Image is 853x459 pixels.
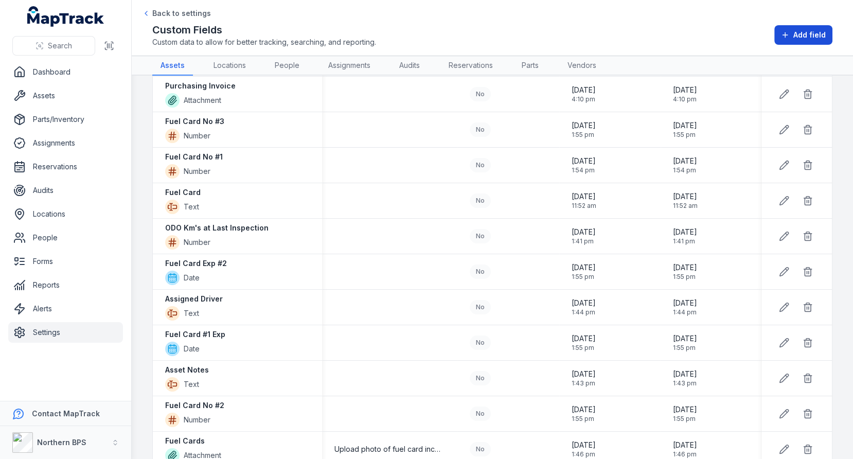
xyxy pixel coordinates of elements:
span: [DATE] [572,404,596,415]
a: Assets [152,56,193,76]
span: 1:55 pm [572,131,596,139]
span: 1:54 pm [673,166,697,174]
strong: Asset Notes [165,365,209,375]
span: 1:55 pm [673,415,697,423]
span: [DATE] [572,120,596,131]
time: 25/09/2025, 1:46:49 pm [572,440,596,458]
span: [DATE] [673,440,697,450]
div: No [470,407,491,421]
time: 25/09/2025, 1:55:28 pm [673,404,697,423]
span: Add field [793,30,826,40]
time: 25/09/2025, 1:55:36 pm [673,262,697,281]
time: 25/09/2025, 1:43:40 pm [673,369,697,387]
strong: Fuel Card No #2 [165,400,224,411]
span: Date [184,273,200,283]
div: No [470,300,491,314]
span: [DATE] [673,333,697,344]
strong: Fuel Card No #1 [165,152,223,162]
span: Text [184,379,199,390]
a: Assets [8,85,123,106]
strong: Purchasing Invoice [165,81,236,91]
span: [DATE] [572,227,596,237]
time: 25/09/2025, 1:55:52 pm [673,120,697,139]
strong: ODO Km's at Last Inspection [165,223,269,233]
div: No [470,87,491,101]
span: 1:46 pm [572,450,596,458]
span: Custom data to allow for better tracking, searching, and reporting. [152,37,376,47]
time: 25/09/2025, 1:55:16 pm [572,333,596,352]
span: 11:52 am [673,202,698,210]
span: [DATE] [572,440,596,450]
span: [DATE] [673,120,697,131]
span: Text [184,308,199,319]
span: Number [184,237,210,248]
span: [DATE] [673,85,697,95]
strong: Fuel Card Exp #2 [165,258,227,269]
span: 11:52 am [572,202,596,210]
h2: Custom Fields [152,23,376,37]
span: [DATE] [673,369,697,379]
span: [DATE] [572,333,596,344]
a: Parts/Inventory [8,109,123,130]
span: 1:55 pm [572,415,596,423]
a: People [8,227,123,248]
strong: Contact MapTrack [32,409,100,418]
div: No [470,122,491,137]
time: 05/09/2025, 11:52:53 am [673,191,698,210]
span: Text [184,202,199,212]
strong: Fuel Cards [165,436,205,446]
div: No [470,264,491,279]
time: 25/09/2025, 1:55:28 pm [572,404,596,423]
a: Assignments [320,56,379,76]
span: 4:10 pm [572,95,596,103]
time: 25/09/2025, 1:46:49 pm [673,440,697,458]
span: [DATE] [572,191,596,202]
span: [DATE] [572,156,596,166]
strong: Northern BPS [37,438,86,447]
time: 25/09/2025, 1:43:40 pm [572,369,596,387]
a: Settings [8,322,123,343]
span: [DATE] [673,227,697,237]
time: 05/09/2025, 11:52:53 am [572,191,596,210]
span: [DATE] [673,262,697,273]
a: Reports [8,275,123,295]
span: Upload photo of fuel card including No. & Exp [334,444,441,454]
span: [DATE] [572,262,596,273]
span: [DATE] [572,369,596,379]
span: 1:43 pm [673,379,697,387]
span: 1:46 pm [673,450,697,458]
span: Back to settings [152,8,211,19]
time: 25/09/2025, 1:41:39 pm [673,227,697,245]
span: [DATE] [572,85,596,95]
a: Reservations [8,156,123,177]
span: 1:55 pm [572,344,596,352]
a: Back to settings [142,8,211,19]
time: 25/09/2025, 1:44:36 pm [673,298,697,316]
strong: Assigned Driver [165,294,223,304]
span: Attachment [184,95,221,105]
button: Add field [774,25,832,45]
span: [DATE] [673,404,697,415]
time: 03/09/2025, 4:10:52 pm [673,85,697,103]
time: 25/09/2025, 1:44:36 pm [572,298,596,316]
span: 1:55 pm [673,344,697,352]
span: 1:41 pm [673,237,697,245]
span: 1:43 pm [572,379,596,387]
time: 03/09/2025, 4:10:52 pm [572,85,596,103]
span: Number [184,131,210,141]
a: Audits [8,180,123,201]
strong: Fuel Card [165,187,201,198]
a: Parts [513,56,547,76]
div: No [470,158,491,172]
span: Date [184,344,200,354]
div: No [470,193,491,208]
span: 1:54 pm [572,166,596,174]
a: Audits [391,56,428,76]
span: [DATE] [673,298,697,308]
time: 25/09/2025, 1:55:16 pm [673,333,697,352]
a: Assignments [8,133,123,153]
span: [DATE] [673,156,697,166]
span: [DATE] [572,298,596,308]
span: 1:55 pm [572,273,596,281]
time: 25/09/2025, 1:55:52 pm [572,120,596,139]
